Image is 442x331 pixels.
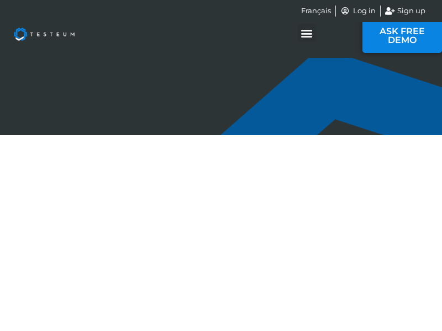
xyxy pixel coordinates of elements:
[298,24,316,42] div: Menu Toggle
[394,6,425,17] span: Sign up
[362,19,442,53] a: ASK FREE DEMO
[301,6,331,17] a: Français
[379,27,425,45] span: ASK FREE DEMO
[350,6,376,17] span: Log in
[6,19,83,49] img: Testeum Logo - Application crowdtesting platform
[385,6,426,17] a: Sign up
[340,6,376,17] a: Log in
